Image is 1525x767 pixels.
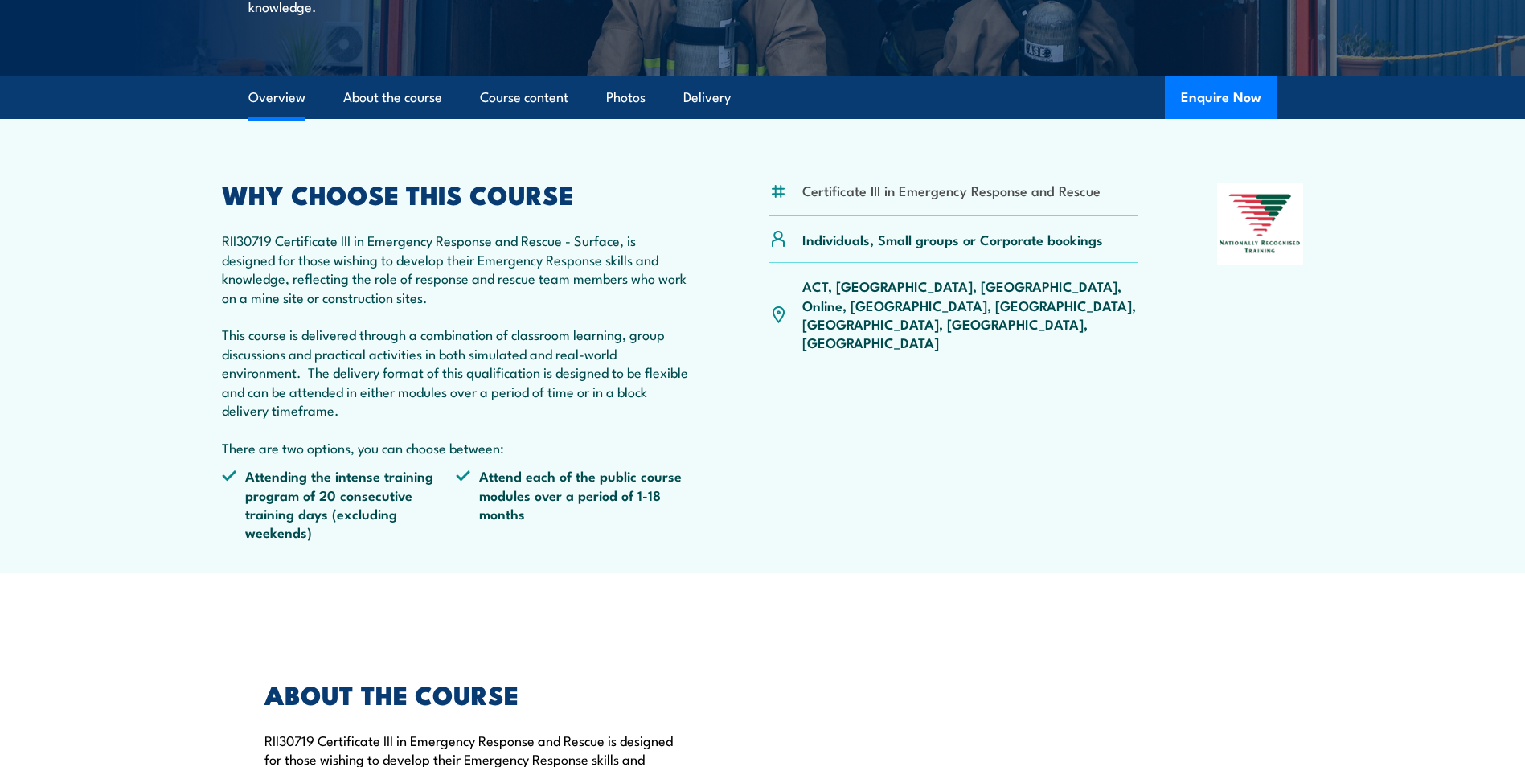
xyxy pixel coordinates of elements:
a: Photos [606,76,646,119]
a: Overview [248,76,305,119]
h2: ABOUT THE COURSE [264,683,689,705]
p: ACT, [GEOGRAPHIC_DATA], [GEOGRAPHIC_DATA], Online, [GEOGRAPHIC_DATA], [GEOGRAPHIC_DATA], [GEOGRAP... [802,277,1139,352]
img: Nationally Recognised Training logo. [1217,183,1304,265]
a: Delivery [683,76,731,119]
p: Individuals, Small groups or Corporate bookings [802,230,1103,248]
a: About the course [343,76,442,119]
li: Attend each of the public course modules over a period of 1-18 months [456,466,691,542]
a: Course content [480,76,568,119]
h2: WHY CHOOSE THIS COURSE [222,183,691,205]
li: Certificate III in Emergency Response and Rescue [802,181,1101,199]
button: Enquire Now [1165,76,1277,119]
li: Attending the intense training program of 20 consecutive training days (excluding weekends) [222,466,457,542]
p: RII30719 Certificate III in Emergency Response and Rescue - Surface, is designed for those wishin... [222,231,691,457]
